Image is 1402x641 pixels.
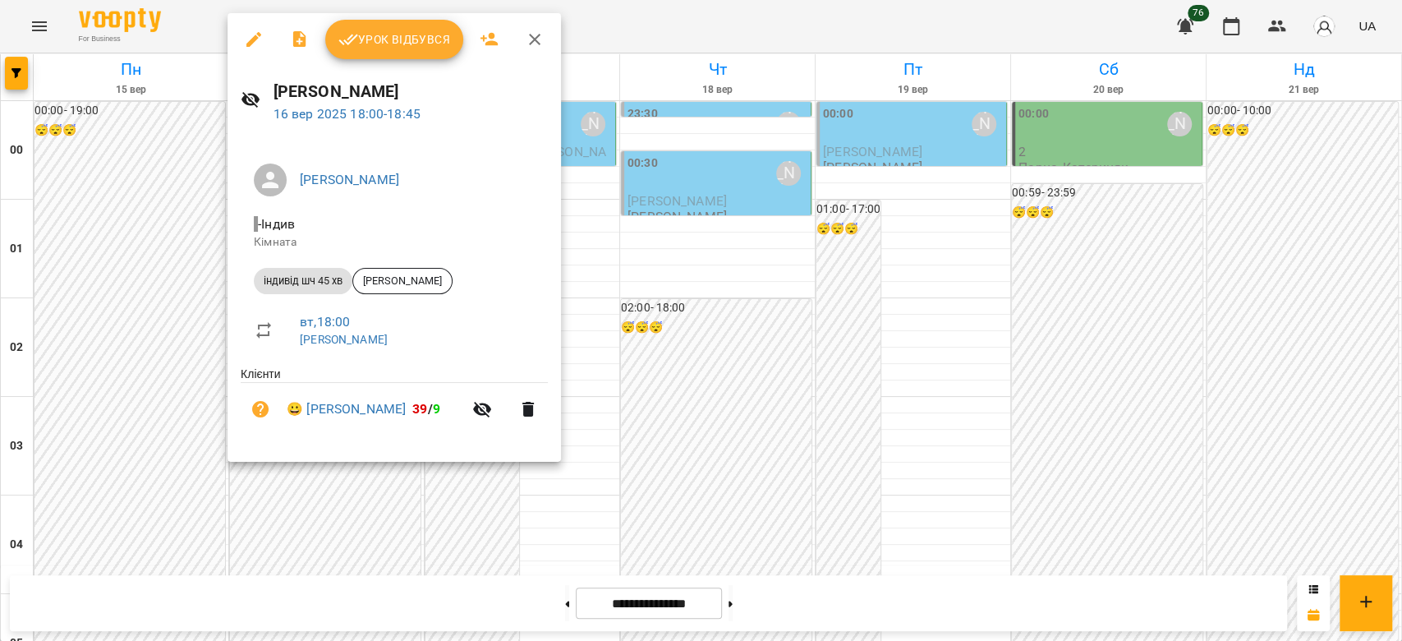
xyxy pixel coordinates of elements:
[274,79,548,104] h6: [PERSON_NAME]
[300,172,399,187] a: [PERSON_NAME]
[254,216,298,232] span: - Індив
[241,390,280,429] button: Візит ще не сплачено. Додати оплату?
[254,274,352,288] span: індивід шч 45 хв
[254,234,535,251] p: Кімната
[325,20,463,59] button: Урок відбувся
[412,401,427,417] span: 39
[338,30,450,49] span: Урок відбувся
[241,366,548,442] ul: Клієнти
[352,268,453,294] div: [PERSON_NAME]
[353,274,452,288] span: [PERSON_NAME]
[274,106,421,122] a: 16 вер 2025 18:00-18:45
[287,399,406,419] a: 😀 [PERSON_NAME]
[300,314,350,330] a: вт , 18:00
[300,333,388,346] a: [PERSON_NAME]
[433,401,440,417] span: 9
[412,401,440,417] b: /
